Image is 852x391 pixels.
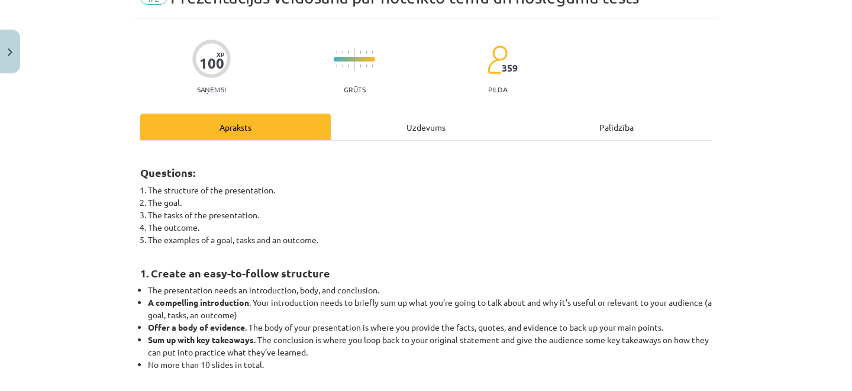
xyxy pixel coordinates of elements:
p: pilda [488,85,507,93]
p: Saņemsi [192,85,231,93]
img: icon-short-line-57e1e144782c952c97e751825c79c345078a6d821885a25fce030b3d8c18986b.svg [348,64,349,67]
b: Offer a body of evidence [148,322,245,332]
img: icon-short-line-57e1e144782c952c97e751825c79c345078a6d821885a25fce030b3d8c18986b.svg [360,51,361,54]
img: icon-short-line-57e1e144782c952c97e751825c79c345078a6d821885a25fce030b3d8c18986b.svg [348,51,349,54]
img: icon-short-line-57e1e144782c952c97e751825c79c345078a6d821885a25fce030b3d8c18986b.svg [342,51,343,54]
li: No more than 10 slides in total. [148,358,712,371]
li: The examples of a goal, tasks and an outcome. [148,234,712,246]
img: icon-close-lesson-0947bae3869378f0d4975bcd49f059093ad1ed9edebbc8119c70593378902aed.svg [8,49,12,56]
img: icon-short-line-57e1e144782c952c97e751825c79c345078a6d821885a25fce030b3d8c18986b.svg [342,64,343,67]
img: icon-short-line-57e1e144782c952c97e751825c79c345078a6d821885a25fce030b3d8c18986b.svg [372,51,373,54]
img: icon-short-line-57e1e144782c952c97e751825c79c345078a6d821885a25fce030b3d8c18986b.svg [366,64,367,67]
p: Grūts [344,85,366,93]
div: Uzdevums [331,114,521,140]
img: icon-short-line-57e1e144782c952c97e751825c79c345078a6d821885a25fce030b3d8c18986b.svg [336,64,337,67]
div: Apraksts [140,114,331,140]
b: A compelling introduction [148,297,249,308]
img: icon-short-line-57e1e144782c952c97e751825c79c345078a6d821885a25fce030b3d8c18986b.svg [336,51,337,54]
span: XP [217,51,224,57]
b: Questions: [140,166,195,179]
li: . Your introduction needs to briefly sum up what you’re going to talk about and why it’s useful o... [148,296,712,321]
li: The presentation needs an introduction, body, and conclusion. [148,284,712,296]
li: The outcome. [148,221,712,234]
b: Sum up with key takeaways [148,334,254,345]
li: The tasks of the presentation. [148,209,712,221]
img: icon-short-line-57e1e144782c952c97e751825c79c345078a6d821885a25fce030b3d8c18986b.svg [372,64,373,67]
li: The structure of the presentation. [148,184,712,196]
img: icon-long-line-d9ea69661e0d244f92f715978eff75569469978d946b2353a9bb055b3ed8787d.svg [354,48,355,71]
b: 1. Create an easy-to-follow structure [140,266,330,280]
img: icon-short-line-57e1e144782c952c97e751825c79c345078a6d821885a25fce030b3d8c18986b.svg [366,51,367,54]
img: students-c634bb4e5e11cddfef0936a35e636f08e4e9abd3cc4e673bd6f9a4125e45ecb1.svg [487,45,508,75]
div: Palīdzība [521,114,712,140]
li: . The body of your presentation is where you provide the facts, quotes, and evidence to back up y... [148,321,712,334]
span: 359 [502,63,518,73]
img: icon-short-line-57e1e144782c952c97e751825c79c345078a6d821885a25fce030b3d8c18986b.svg [360,64,361,67]
li: . The conclusion is where you loop back to your original statement and give the audience some key... [148,334,712,358]
li: The goal. [148,196,712,209]
div: 100 [199,55,224,72]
